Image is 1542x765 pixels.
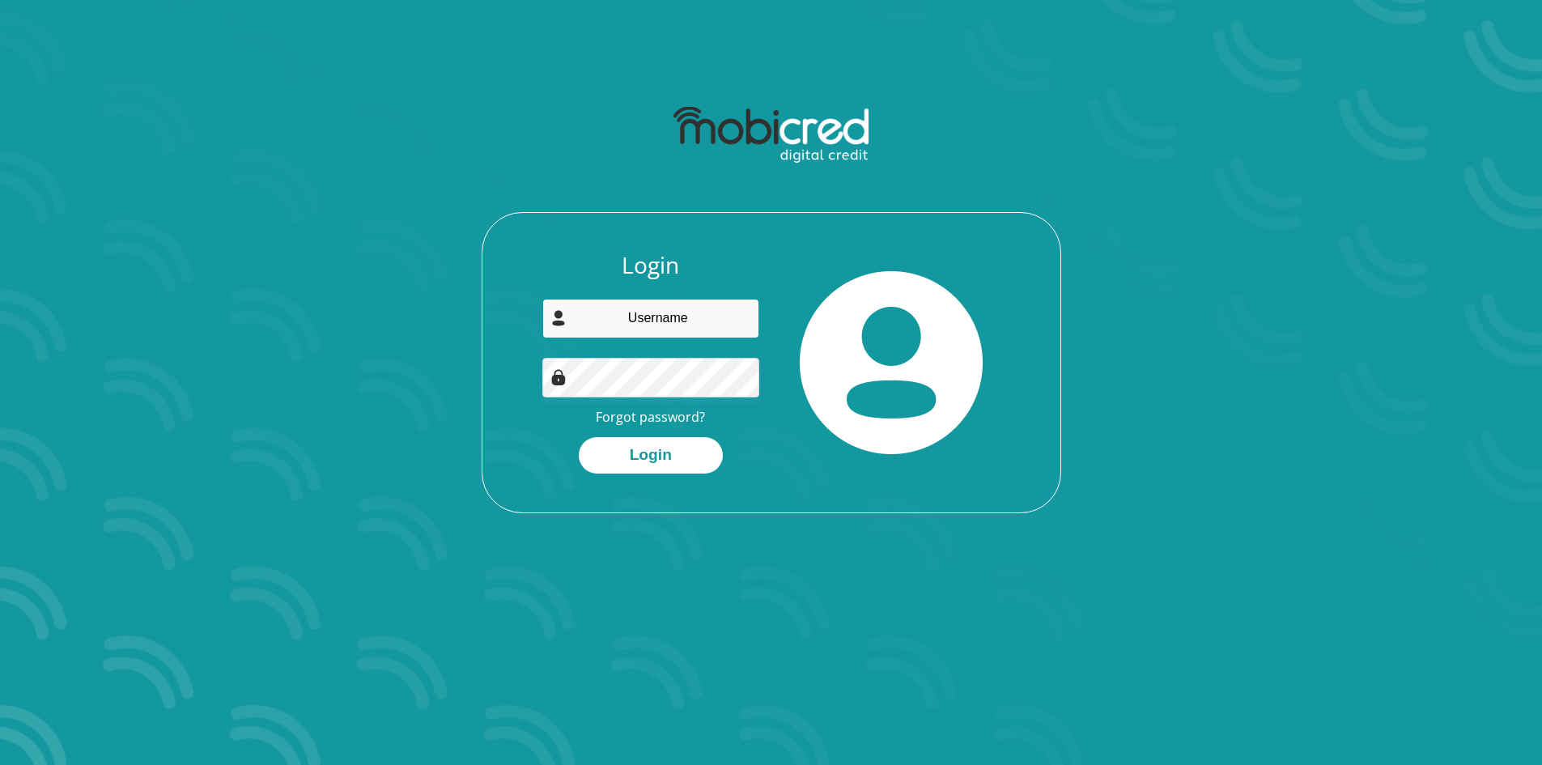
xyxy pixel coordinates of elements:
img: user-icon image [550,310,567,326]
button: Login [579,437,723,474]
input: Username [542,299,759,338]
a: Forgot password? [596,408,705,426]
h3: Login [542,252,759,279]
img: mobicred logo [673,107,869,164]
img: Image [550,369,567,385]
